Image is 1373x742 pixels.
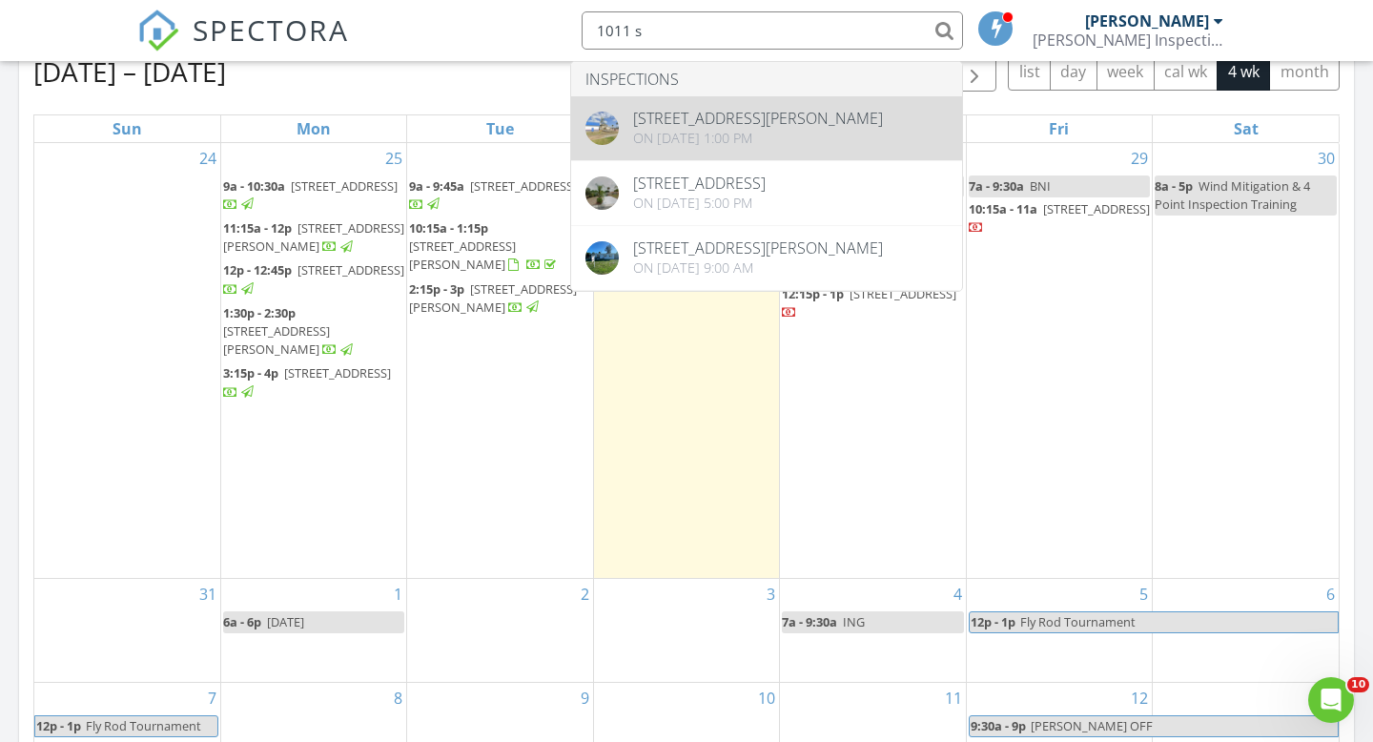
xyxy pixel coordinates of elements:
a: Go to September 8, 2025 [390,683,406,713]
td: Go to August 31, 2025 [34,578,220,682]
span: 2:15p - 3p [409,280,464,298]
a: 10:15a - 11a [STREET_ADDRESS] [969,200,1150,236]
td: Go to August 30, 2025 [1153,143,1339,579]
a: Go to September 6, 2025 [1322,579,1339,609]
a: Go to August 29, 2025 [1127,143,1152,174]
span: 10 [1347,677,1369,692]
a: 11:15a - 12p [STREET_ADDRESS][PERSON_NAME] [223,219,404,255]
a: 12:15p - 1p [STREET_ADDRESS] [782,285,956,320]
span: [STREET_ADDRESS] [291,177,398,195]
td: Go to September 6, 2025 [1153,578,1339,682]
span: [STREET_ADDRESS][PERSON_NAME] [223,219,404,255]
a: Go to September 7, 2025 [204,683,220,713]
a: Go to August 30, 2025 [1314,143,1339,174]
a: 9a - 9:45a [STREET_ADDRESS] [409,177,577,213]
a: 3:15p - 4p [STREET_ADDRESS] [223,364,391,400]
button: week [1096,53,1155,91]
span: Fly Rod Tournament [1020,613,1136,630]
span: [PERSON_NAME] OFF [1031,717,1153,734]
div: [PERSON_NAME] [1085,11,1209,31]
td: Go to September 3, 2025 [593,578,779,682]
div: Lucas Inspection Services [1033,31,1223,50]
img: The Best Home Inspection Software - Spectora [137,10,179,52]
a: 12:15p - 1p [STREET_ADDRESS] [782,283,963,324]
span: 11:15a - 12p [223,219,292,237]
span: SPECTORA [193,10,349,50]
td: Go to August 24, 2025 [34,143,220,579]
a: Go to September 1, 2025 [390,579,406,609]
a: 2:15p - 3p [STREET_ADDRESS][PERSON_NAME] [409,278,590,319]
span: BNI [1030,177,1051,195]
span: [STREET_ADDRESS] [470,177,577,195]
img: streetview [585,112,619,145]
button: day [1050,53,1097,91]
a: 9a - 9:45a [STREET_ADDRESS] [409,175,590,216]
a: 9a - 10:30a [STREET_ADDRESS] [223,175,404,216]
td: Go to September 4, 2025 [780,578,966,682]
td: Go to August 29, 2025 [966,143,1152,579]
span: [STREET_ADDRESS][PERSON_NAME] [223,322,330,358]
span: [STREET_ADDRESS] [284,364,391,381]
td: Go to August 26, 2025 [407,143,593,579]
td: Go to September 1, 2025 [220,578,406,682]
div: On [DATE] 5:00 pm [633,196,766,211]
img: data [585,241,619,275]
a: 9a - 10:30a [STREET_ADDRESS] [223,177,398,213]
input: Search everything... [582,11,963,50]
a: Go to September 10, 2025 [754,683,779,713]
button: Next [953,52,997,92]
a: Go to September 2, 2025 [577,579,593,609]
a: Go to August 24, 2025 [195,143,220,174]
a: Monday [293,115,335,142]
span: 12:15p - 1p [782,285,844,302]
td: Go to August 25, 2025 [220,143,406,579]
a: Go to September 4, 2025 [950,579,966,609]
span: 9:30a - 9p [970,716,1027,736]
div: [STREET_ADDRESS][PERSON_NAME] [633,111,883,126]
a: 1:30p - 2:30p [STREET_ADDRESS][PERSON_NAME] [223,304,356,358]
a: Friday [1045,115,1073,142]
a: Go to August 25, 2025 [381,143,406,174]
button: month [1269,53,1340,91]
button: 4 wk [1217,53,1270,91]
td: Go to September 2, 2025 [407,578,593,682]
a: Go to September 9, 2025 [577,683,593,713]
span: [STREET_ADDRESS][PERSON_NAME] [409,280,577,316]
a: Tuesday [482,115,518,142]
span: 1:30p - 2:30p [223,304,296,321]
td: Go to August 27, 2025 [593,143,779,579]
iframe: Intercom live chat [1308,677,1354,723]
td: Go to September 5, 2025 [966,578,1152,682]
span: 6a - 6p [223,613,261,630]
a: Go to August 26, 2025 [568,143,593,174]
span: 9a - 10:30a [223,177,285,195]
button: cal wk [1154,53,1219,91]
a: 2:15p - 3p [STREET_ADDRESS][PERSON_NAME] [409,280,577,316]
button: list [1008,53,1051,91]
img: streetview [585,176,619,210]
div: [STREET_ADDRESS] [633,175,766,191]
span: Fly Rod Tournament [86,717,201,734]
span: [DATE] [267,613,304,630]
span: 7a - 9:30a [969,177,1024,195]
td: Go to August 28, 2025 [780,143,966,579]
a: 10:15a - 1:15p [STREET_ADDRESS][PERSON_NAME] [409,219,560,273]
span: 12p - 1p [970,612,1016,632]
span: 12p - 12:45p [223,261,292,278]
span: 10:15a - 11a [969,200,1037,217]
a: Go to September 12, 2025 [1127,683,1152,713]
h2: [DATE] – [DATE] [33,52,226,91]
span: ING [843,613,865,630]
span: 10:15a - 1:15p [409,219,488,237]
a: Go to September 5, 2025 [1136,579,1152,609]
a: 3:15p - 4p [STREET_ADDRESS] [223,362,404,403]
span: [STREET_ADDRESS] [850,285,956,302]
a: 10:15a - 11a [STREET_ADDRESS] [969,198,1150,239]
a: 1:30p - 2:30p [STREET_ADDRESS][PERSON_NAME] [223,302,404,362]
div: On [DATE] 1:00 pm [633,131,883,146]
li: Inspections [571,62,962,96]
a: Sunday [109,115,146,142]
span: 3:15p - 4p [223,364,278,381]
span: 8a - 5p [1155,177,1193,195]
a: SPECTORA [137,26,349,66]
